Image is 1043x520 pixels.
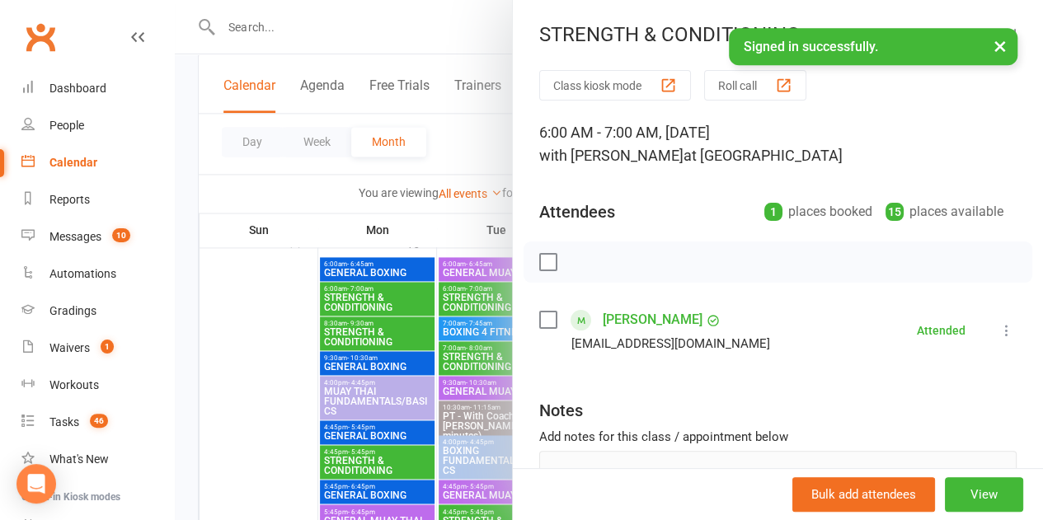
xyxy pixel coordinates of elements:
[764,203,782,221] div: 1
[49,341,90,354] div: Waivers
[21,255,174,293] a: Automations
[744,39,878,54] span: Signed in successfully.
[945,477,1023,512] button: View
[101,340,114,354] span: 1
[21,330,174,367] a: Waivers 1
[49,304,96,317] div: Gradings
[792,477,935,512] button: Bulk add attendees
[539,200,615,223] div: Attendees
[684,147,843,164] span: at [GEOGRAPHIC_DATA]
[49,415,79,429] div: Tasks
[704,70,806,101] button: Roll call
[49,193,90,206] div: Reports
[539,147,684,164] span: with [PERSON_NAME]
[985,28,1015,63] button: ×
[21,367,174,404] a: Workouts
[21,218,174,255] a: Messages 10
[16,464,56,504] div: Open Intercom Messenger
[917,325,965,336] div: Attended
[539,121,1017,167] div: 6:00 AM - 7:00 AM, [DATE]
[886,203,904,221] div: 15
[20,16,61,58] a: Clubworx
[21,144,174,181] a: Calendar
[49,267,116,280] div: Automations
[21,404,174,441] a: Tasks 46
[49,82,106,95] div: Dashboard
[49,378,99,391] div: Workouts
[603,307,702,333] a: [PERSON_NAME]
[49,230,101,243] div: Messages
[21,107,174,144] a: People
[539,427,1017,447] div: Add notes for this class / appointment below
[513,23,1043,46] div: STRENGTH & CONDITIONING
[539,70,691,101] button: Class kiosk mode
[49,452,109,466] div: What's New
[886,200,1003,223] div: places available
[539,399,583,422] div: Notes
[764,200,872,223] div: places booked
[49,156,97,169] div: Calendar
[21,441,174,478] a: What's New
[21,293,174,330] a: Gradings
[90,414,108,428] span: 46
[112,228,130,242] span: 10
[21,70,174,107] a: Dashboard
[49,119,84,132] div: People
[21,181,174,218] a: Reports
[571,333,770,354] div: [EMAIL_ADDRESS][DOMAIN_NAME]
